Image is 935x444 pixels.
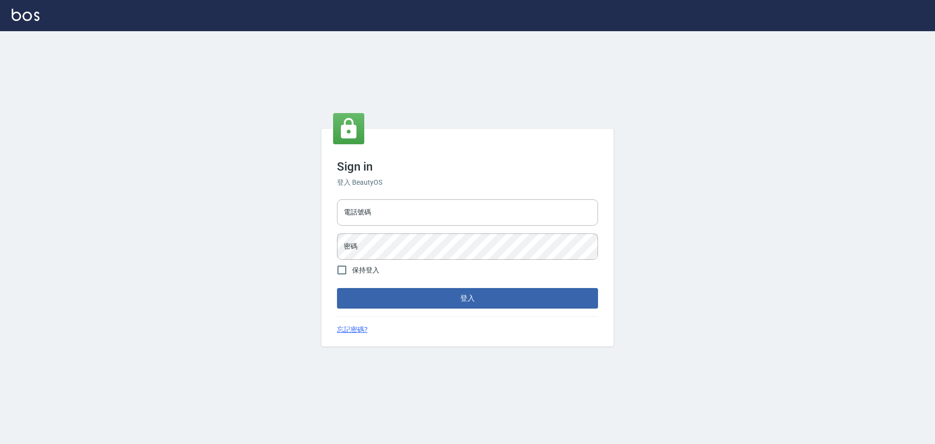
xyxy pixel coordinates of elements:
img: Logo [12,9,39,21]
span: 保持登入 [352,265,379,275]
h3: Sign in [337,160,598,174]
h6: 登入 BeautyOS [337,177,598,188]
a: 忘記密碼? [337,325,368,335]
button: 登入 [337,288,598,309]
